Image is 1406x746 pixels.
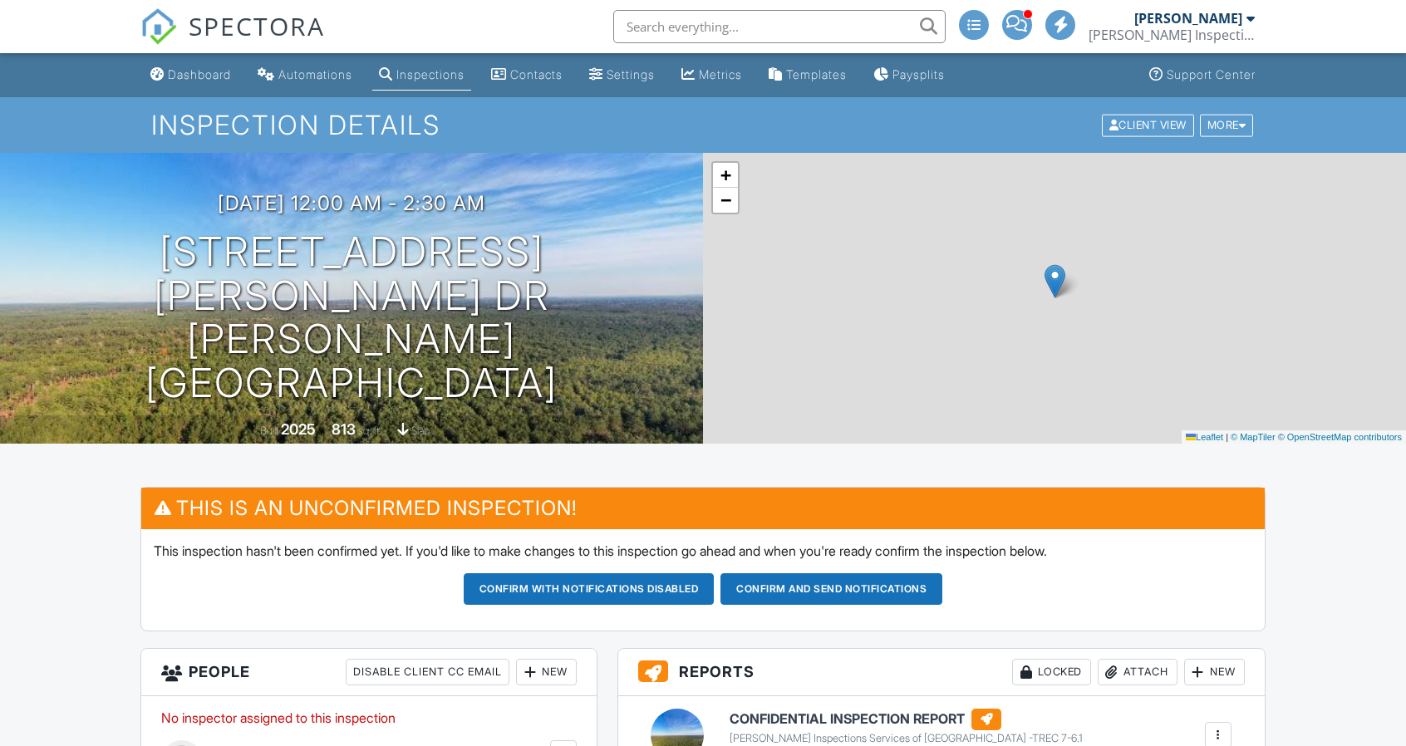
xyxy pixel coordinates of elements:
button: Confirm with notifications disabled [464,573,715,605]
a: Inspections [372,60,471,91]
a: Paysplits [867,60,951,91]
div: 2025 [281,420,316,438]
div: Support Center [1167,67,1256,81]
a: Leaflet [1186,432,1223,442]
a: Client View [1100,118,1198,130]
span: + [720,164,731,185]
div: [PERSON_NAME] Inspections Services of [GEOGRAPHIC_DATA] -TREC 7-6.1 [730,732,1083,745]
h3: This is an Unconfirmed Inspection! [141,488,1265,528]
span: − [720,189,731,210]
div: Inspections [396,67,465,81]
div: New [516,659,577,685]
h6: CONFIDENTIAL INSPECTION REPORT [730,709,1083,730]
span: slab [411,425,430,437]
h3: Reports [618,649,1265,696]
img: The Best Home Inspection Software - Spectora [140,8,177,45]
div: 813 [332,420,356,438]
div: Templates [786,67,847,81]
button: Confirm and send notifications [720,573,942,605]
a: CONFIDENTIAL INSPECTION REPORT [PERSON_NAME] Inspections Services of [GEOGRAPHIC_DATA] -TREC 7-6.1 [730,709,1083,745]
span: | [1226,432,1228,442]
a: Zoom out [713,188,738,213]
div: Dashboard [168,67,231,81]
h3: [DATE] 12:00 am - 2:30 am [218,192,485,214]
a: Automations (Advanced) [251,60,359,91]
h3: People [141,649,597,696]
a: SPECTORA [140,22,325,57]
p: This inspection hasn't been confirmed yet. If you'd like to make changes to this inspection go ah... [154,542,1252,560]
div: Automations [278,67,352,81]
div: Morrell Inspection Services of Houston, LLC [1089,27,1255,43]
h1: [STREET_ADDRESS][PERSON_NAME] Dr [PERSON_NAME][GEOGRAPHIC_DATA] [27,230,676,405]
div: [PERSON_NAME] [1134,10,1242,27]
div: Paysplits [892,67,945,81]
input: Search everything... [613,10,946,43]
p: No inspector assigned to this inspection [161,709,577,727]
a: Contacts [484,60,569,91]
div: Metrics [699,67,742,81]
a: Settings [583,60,661,91]
div: New [1184,659,1245,685]
span: sq. ft. [358,425,381,437]
div: More [1200,114,1254,136]
a: Support Center [1143,60,1262,91]
div: Attach [1098,659,1177,685]
span: SPECTORA [189,8,325,43]
div: Locked [1012,659,1091,685]
a: Templates [762,60,853,91]
h1: Inspection Details [151,110,1255,140]
span: Built [260,425,278,437]
a: © MapTiler [1231,432,1276,442]
a: Metrics [675,60,749,91]
div: Client View [1102,114,1194,136]
div: Disable Client CC Email [346,659,509,685]
div: Settings [607,67,655,81]
div: Contacts [510,67,563,81]
a: Dashboard [144,60,238,91]
a: Zoom in [713,163,738,188]
a: © OpenStreetMap contributors [1278,432,1402,442]
img: Marker [1045,264,1065,298]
